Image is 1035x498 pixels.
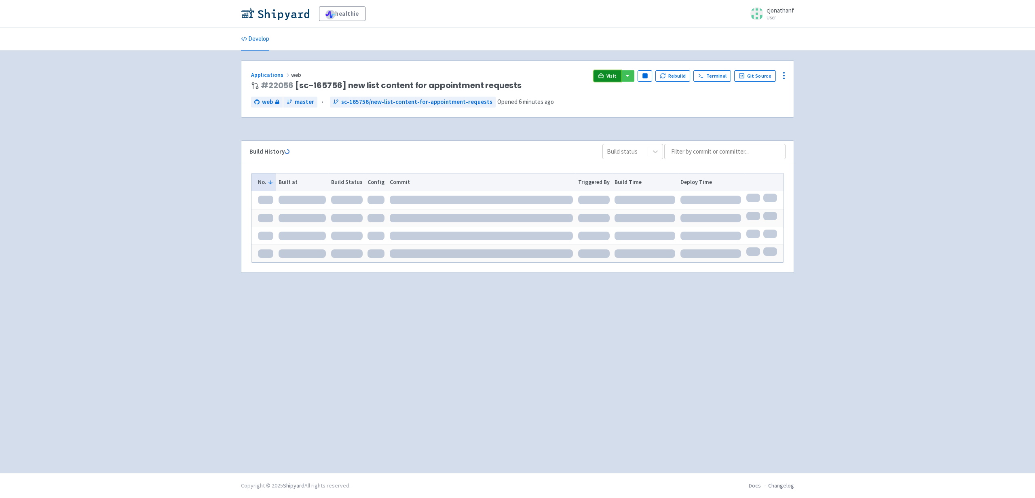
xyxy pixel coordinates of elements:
a: Docs [749,482,761,489]
span: sc-165756/new-list-content-for-appointment-requests [341,97,492,107]
a: Develop [241,28,269,51]
div: Copyright © 2025 All rights reserved. [241,481,351,490]
th: Triggered By [575,173,612,191]
a: master [283,97,317,108]
input: Filter by commit or committer... [664,144,786,159]
span: web [262,97,273,107]
button: Pause [638,70,652,82]
span: master [295,97,314,107]
th: Build Time [612,173,678,191]
button: Rebuild [655,70,690,82]
a: Visit [594,70,621,82]
a: healthie [319,6,365,21]
button: No. [258,178,273,186]
span: ← [321,97,327,107]
a: Terminal [693,70,731,82]
a: #22056 [261,80,294,91]
a: Applications [251,71,291,78]
a: Git Source [734,70,776,82]
span: [sc-165756] new list content for appointment requests [261,81,522,90]
small: User [767,15,794,20]
span: web [291,71,302,78]
th: Build Status [328,173,365,191]
span: Opened [497,98,554,106]
a: Shipyard [283,482,304,489]
th: Config [365,173,387,191]
img: Shipyard logo [241,7,309,20]
span: cjonathanf [767,6,794,14]
th: Deploy Time [678,173,744,191]
a: cjonathanf User [746,7,794,20]
time: 6 minutes ago [519,98,554,106]
span: Visit [606,73,617,79]
a: web [251,97,283,108]
th: Commit [387,173,576,191]
th: Built at [276,173,328,191]
a: Changelog [768,482,794,489]
a: sc-165756/new-list-content-for-appointment-requests [330,97,496,108]
div: Build History [249,147,589,156]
